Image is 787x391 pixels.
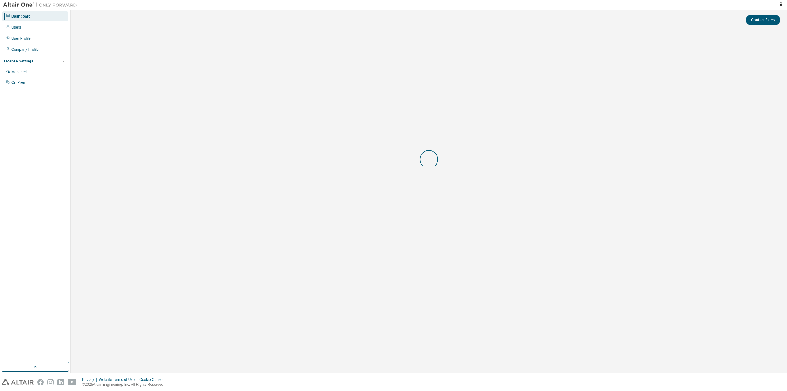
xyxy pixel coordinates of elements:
img: instagram.svg [47,379,54,385]
div: Website Terms of Use [99,377,139,382]
div: Cookie Consent [139,377,169,382]
div: Privacy [82,377,99,382]
div: Company Profile [11,47,39,52]
div: License Settings [4,59,33,64]
div: On Prem [11,80,26,85]
div: Managed [11,70,27,74]
img: facebook.svg [37,379,44,385]
div: User Profile [11,36,31,41]
p: © 2025 Altair Engineering, Inc. All Rights Reserved. [82,382,169,387]
div: Dashboard [11,14,31,19]
button: Contact Sales [746,15,780,25]
img: Altair One [3,2,80,8]
img: linkedin.svg [57,379,64,385]
img: youtube.svg [68,379,77,385]
img: altair_logo.svg [2,379,34,385]
div: Users [11,25,21,30]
